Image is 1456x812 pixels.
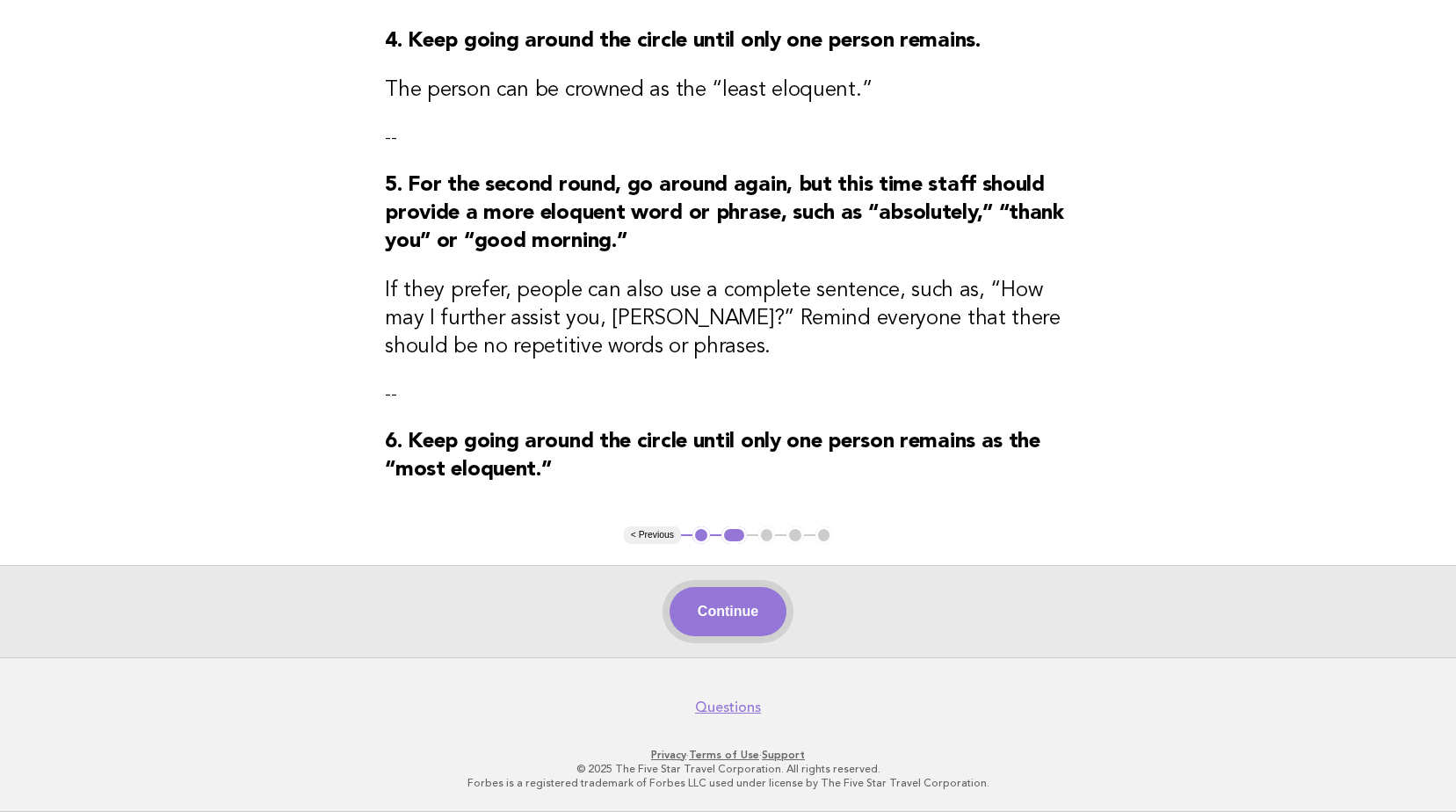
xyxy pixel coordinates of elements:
strong: 4. Keep going around the circle until only one person remains. [385,31,980,52]
p: · · [191,748,1266,762]
strong: 6. Keep going around the circle until only one person remains as the “most eloquent.” [385,431,1040,481]
h3: The person can be crowned as the “least eloquent.” [385,76,1071,105]
button: 1 [692,526,710,544]
p: -- [385,382,1071,407]
a: Terms of Use [689,749,759,761]
a: Questions [695,699,761,716]
button: Continue [670,587,786,636]
button: < Previous [624,526,681,544]
a: Privacy [651,749,686,761]
button: 2 [721,526,747,544]
strong: 5. For the second round, go around again, but this time staff should provide a more eloquent word... [385,175,1064,252]
p: © 2025 The Five Star Travel Corporation. All rights reserved. [191,762,1266,776]
a: Support [762,749,805,761]
p: Forbes is a registered trademark of Forbes LLC used under license by The Five Star Travel Corpora... [191,776,1266,790]
h3: If they prefer, people can also use a complete sentence, such as, “How may I further assist you, ... [385,277,1071,361]
p: -- [385,126,1071,150]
